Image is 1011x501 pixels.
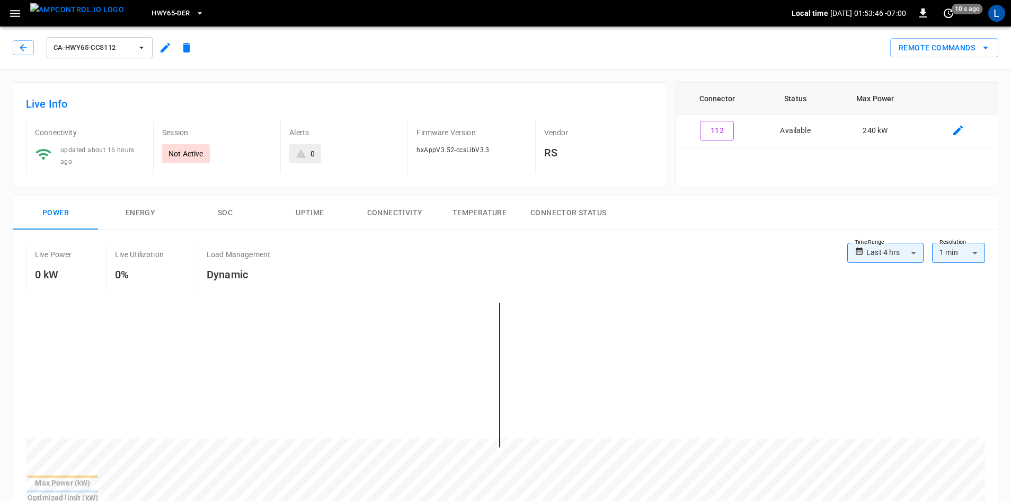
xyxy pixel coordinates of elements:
[866,243,924,263] div: Last 4 hrs
[147,3,208,24] button: HWY65-DER
[35,249,72,260] p: Live Power
[544,127,654,138] p: Vendor
[676,83,998,147] table: connector table
[758,115,832,147] td: Available
[830,8,906,19] p: [DATE] 01:53:46 -07:00
[207,266,270,283] h6: Dynamic
[311,148,315,159] div: 0
[162,127,272,138] p: Session
[932,243,985,263] div: 1 min
[522,196,615,230] button: Connector Status
[940,5,957,22] button: set refresh interval
[890,38,998,58] button: Remote Commands
[207,249,270,260] p: Load Management
[60,146,135,165] span: updated about 16 hours ago
[30,3,124,16] img: ampcontrol.io logo
[152,7,190,20] span: HWY65-DER
[832,115,918,147] td: 240 kW
[792,8,828,19] p: Local time
[54,42,132,54] span: ca-hwy65-ccs112
[26,95,654,112] h6: Live Info
[939,238,966,247] label: Resolution
[416,127,526,138] p: Firmware Version
[855,238,884,247] label: Time Range
[416,146,489,154] span: hxAppV3.52-ccsLibV3.3
[13,196,98,230] button: Power
[35,266,72,283] h6: 0 kW
[832,83,918,115] th: Max Power
[676,83,758,115] th: Connector
[544,144,654,161] h6: RS
[115,266,164,283] h6: 0%
[952,4,983,14] span: 10 s ago
[47,37,153,58] button: ca-hwy65-ccs112
[35,127,145,138] p: Connectivity
[98,196,183,230] button: Energy
[437,196,522,230] button: Temperature
[169,148,203,159] p: Not Active
[700,121,734,140] button: 112
[352,196,437,230] button: Connectivity
[183,196,268,230] button: SOC
[268,196,352,230] button: Uptime
[988,5,1005,22] div: profile-icon
[115,249,164,260] p: Live Utilization
[758,83,832,115] th: Status
[289,127,399,138] p: Alerts
[890,38,998,58] div: remote commands options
